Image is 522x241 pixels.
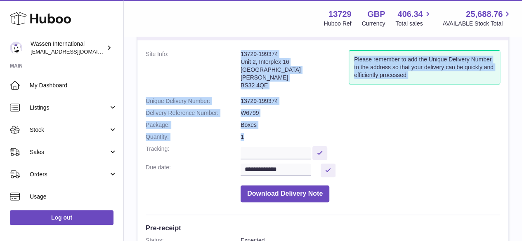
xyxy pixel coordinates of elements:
[397,9,423,20] span: 406.34
[324,20,352,28] div: Huboo Ref
[30,148,109,156] span: Sales
[10,42,22,54] img: internalAdmin-13729@internal.huboo.com
[442,20,512,28] span: AVAILABLE Stock Total
[367,9,385,20] strong: GBP
[146,133,241,141] dt: Quantity:
[31,48,121,55] span: [EMAIL_ADDRESS][DOMAIN_NAME]
[146,145,241,159] dt: Tracking:
[30,82,117,89] span: My Dashboard
[241,121,500,129] dd: Boxes
[241,50,349,93] address: 13729-199374 Unit 2, Interplex 16 [GEOGRAPHIC_DATA] [PERSON_NAME] BS32 4QE
[146,50,241,93] dt: Site Info:
[146,164,241,177] dt: Due date:
[146,121,241,129] dt: Package:
[31,40,105,56] div: Wassen International
[362,20,385,28] div: Currency
[349,50,500,84] div: Please remember to add the Unique Delivery Number to the address so that your delivery can be qui...
[30,126,109,134] span: Stock
[395,20,432,28] span: Total sales
[395,9,432,28] a: 406.34 Total sales
[442,9,512,28] a: 25,688.76 AVAILABLE Stock Total
[146,97,241,105] dt: Unique Delivery Number:
[241,109,500,117] dd: W6799
[466,9,503,20] span: 25,688.76
[241,185,329,202] button: Download Delivery Note
[146,223,500,232] h3: Pre-receipt
[30,104,109,112] span: Listings
[146,109,241,117] dt: Delivery Reference Number:
[10,210,113,225] a: Log out
[241,133,500,141] dd: 1
[328,9,352,20] strong: 13729
[30,193,117,201] span: Usage
[30,171,109,178] span: Orders
[241,97,500,105] dd: 13729-199374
